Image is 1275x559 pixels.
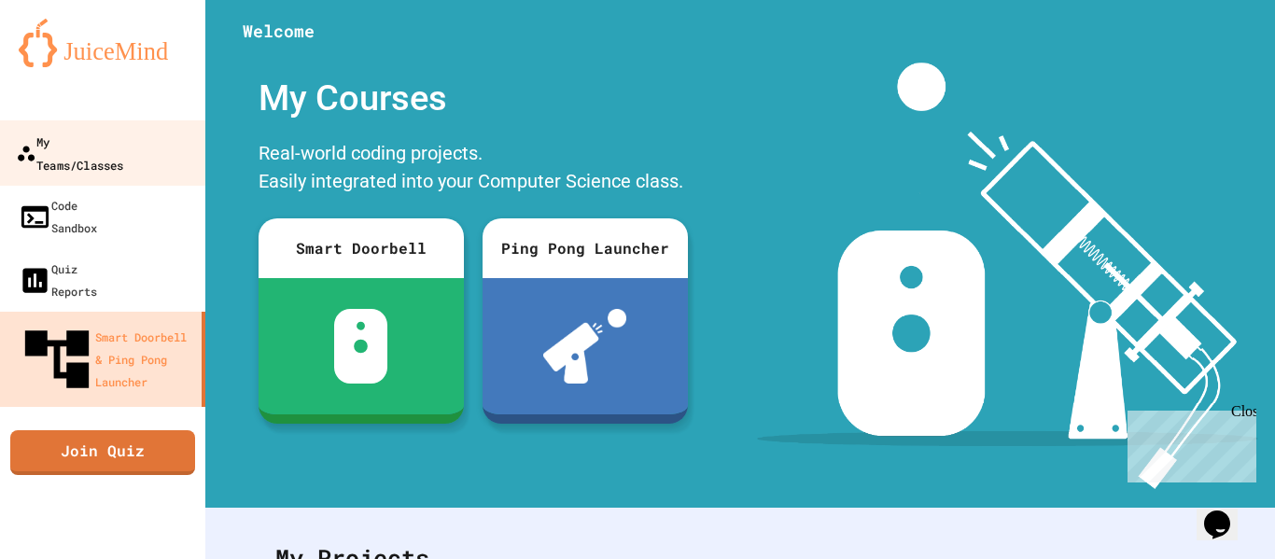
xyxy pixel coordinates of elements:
div: Quiz Reports [19,258,97,302]
a: Join Quiz [10,430,195,475]
div: My Courses [249,63,697,134]
iframe: chat widget [1120,403,1256,482]
div: Real-world coding projects. Easily integrated into your Computer Science class. [249,134,697,204]
div: My Teams/Classes [16,130,123,175]
iframe: chat widget [1197,484,1256,540]
img: logo-orange.svg [19,19,187,67]
div: Code Sandbox [19,194,97,239]
img: banner-image-my-projects.png [757,63,1257,489]
div: Smart Doorbell & Ping Pong Launcher [19,321,194,398]
img: ppl-with-ball.png [543,309,626,384]
div: Chat with us now!Close [7,7,129,119]
img: sdb-white.svg [334,309,387,384]
div: Smart Doorbell [259,218,464,278]
div: Ping Pong Launcher [483,218,688,278]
